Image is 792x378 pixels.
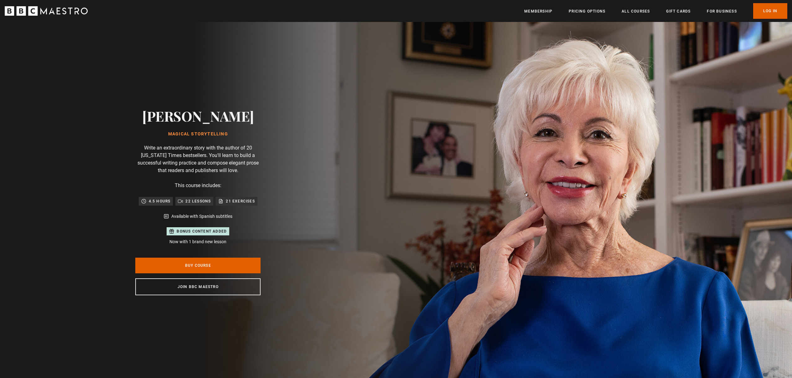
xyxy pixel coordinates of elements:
[135,144,261,174] p: Write an extraordinary story with the author of 20 [US_STATE] Times bestsellers. You'll learn to ...
[175,182,221,189] p: This course includes:
[185,198,211,204] p: 22 lessons
[524,8,552,14] a: Membership
[226,198,255,204] p: 21 exercises
[569,8,605,14] a: Pricing Options
[171,213,232,220] p: Available with Spanish subtitles
[149,198,171,204] p: 4.5 hours
[753,3,787,19] a: Log In
[622,8,650,14] a: All Courses
[142,108,254,124] h2: [PERSON_NAME]
[707,8,737,14] a: For business
[177,228,227,234] p: Bonus content added
[666,8,691,14] a: Gift Cards
[524,3,787,19] nav: Primary
[135,278,261,295] a: Join BBC Maestro
[142,132,254,137] h1: Magical Storytelling
[135,258,261,273] a: Buy Course
[167,239,229,245] p: Now with 1 brand new lesson
[5,6,88,16] svg: BBC Maestro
